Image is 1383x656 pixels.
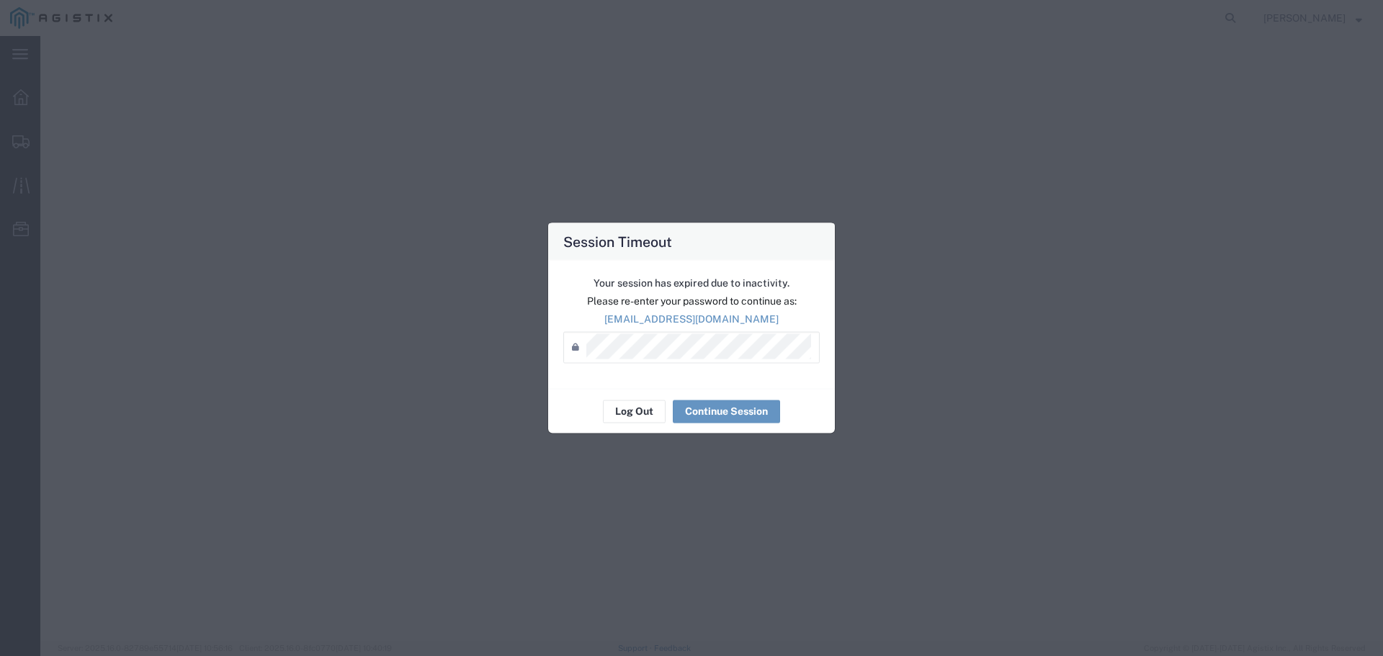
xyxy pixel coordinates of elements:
button: Log Out [603,400,666,423]
h4: Session Timeout [563,230,672,251]
p: [EMAIL_ADDRESS][DOMAIN_NAME] [563,311,820,326]
button: Continue Session [673,400,780,423]
p: Please re-enter your password to continue as: [563,293,820,308]
p: Your session has expired due to inactivity. [563,275,820,290]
